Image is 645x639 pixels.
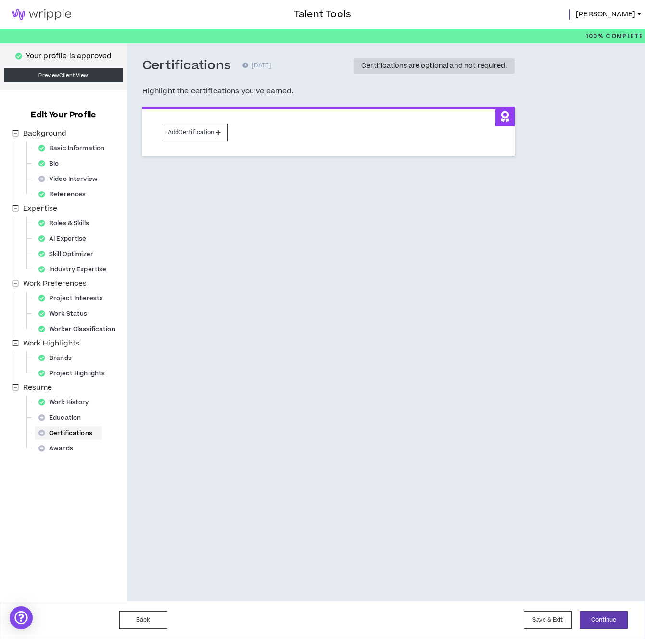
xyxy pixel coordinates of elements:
span: Work Highlights [23,338,79,348]
div: Brands [35,351,81,365]
span: minus-square [12,340,19,346]
div: AI Expertise [35,232,96,245]
div: Skill Optimizer [35,247,103,261]
div: Roles & Skills [35,217,99,230]
div: Project Interests [35,292,113,305]
div: Certifications [35,426,102,440]
div: Industry Expertise [35,263,116,276]
div: Work Status [35,307,97,320]
p: 100% [586,29,643,43]
div: Education [35,411,90,424]
h3: Talent Tools [294,7,351,22]
button: Save & Exit [524,611,572,629]
span: Background [23,128,66,139]
span: Expertise [23,204,57,214]
h3: Certifications [142,58,231,74]
button: Continue [580,611,628,629]
div: Open Intercom Messenger [10,606,33,629]
span: Work Preferences [21,278,89,290]
div: Basic Information [35,141,114,155]
span: Background [21,128,68,140]
span: minus-square [12,130,19,137]
span: Complete [604,32,643,40]
span: minus-square [12,280,19,287]
div: Bio [35,157,69,170]
span: Expertise [21,203,59,215]
div: Awards [35,442,83,455]
span: Resume [21,382,54,394]
button: Back [119,611,167,629]
span: Work Highlights [21,338,81,349]
div: References [35,188,95,201]
span: minus-square [12,205,19,212]
h3: Edit Your Profile [27,109,100,121]
button: AddCertification [162,124,228,141]
div: Work History [35,396,99,409]
div: Video Interview [35,172,107,186]
span: Work Preferences [23,279,87,289]
h5: Highlight the certifications you’ve earned. [142,86,515,97]
div: Project Highlights [35,367,114,380]
div: Worker Classification [35,322,125,336]
span: [PERSON_NAME] [576,9,635,20]
p: Your profile is approved [26,51,112,62]
span: Resume [23,383,52,393]
p: [DATE] [242,61,271,71]
div: Certifications are optional and not required. [361,63,506,69]
a: PreviewClient View [4,68,123,82]
span: minus-square [12,384,19,391]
